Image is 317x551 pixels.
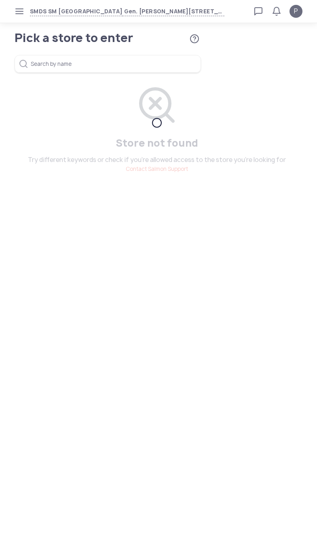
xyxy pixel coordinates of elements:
[290,5,302,18] button: P
[294,6,298,16] span: P
[30,7,123,16] span: SMDS SM [GEOGRAPHIC_DATA]
[15,32,176,44] h1: Pick a store to enter
[30,7,224,16] button: SMDS SM [GEOGRAPHIC_DATA]Gen. [PERSON_NAME][STREET_ADDRESS]
[123,7,224,16] span: Gen. [PERSON_NAME][STREET_ADDRESS]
